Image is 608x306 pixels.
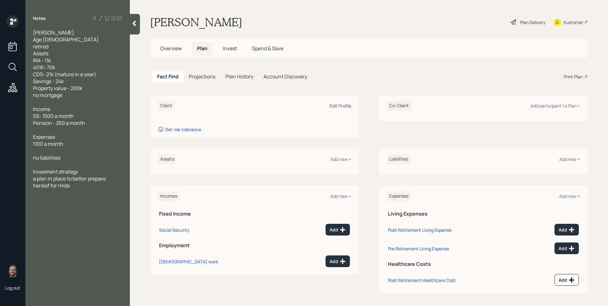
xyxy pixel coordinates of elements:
div: Post Retirement Living Expense [388,227,452,233]
span: Invest [223,45,237,52]
span: [PERSON_NAME] Age [DEMOGRAPHIC_DATA] retired Assets IRA - 11k 401K- 70k CDS- 21k (mature in a yea... [33,29,99,99]
h5: Employment [159,242,350,248]
span: Overview [160,45,182,52]
h6: Liabilities [387,154,410,164]
div: Plan Delivery [520,19,545,26]
div: Add [559,277,575,283]
button: Add [554,274,579,286]
div: Add [559,227,575,233]
div: Add [559,245,575,252]
div: Add participant to Plan + [530,103,580,109]
h5: Projections [189,74,215,80]
div: Set risk tolerance [165,126,201,132]
div: Add [330,227,346,233]
button: Add [554,224,579,236]
h6: Expenses [387,191,411,201]
h5: Fixed Income [159,211,350,217]
h6: Assets [158,154,177,164]
div: Add new + [559,193,580,199]
span: Expenses 1100 a month [33,133,63,147]
h5: Healthcare Costs [388,261,579,267]
button: Add [554,242,579,254]
span: Spend & Save [252,45,283,52]
div: Post Retirement Healthcare Cost [388,277,456,283]
div: Add new + [330,156,351,162]
div: Log out [5,285,20,291]
h5: Account Discovery [263,74,307,80]
div: Social Security [159,227,189,233]
h6: Co-Client [387,101,411,111]
span: Plan [197,45,207,52]
div: Edit Profile [330,103,351,109]
h1: [PERSON_NAME] [150,15,242,29]
div: Add new + [559,156,580,162]
div: Pre Retirement Living Expense [388,246,449,252]
img: james-distasi-headshot.png [6,265,19,277]
button: Add [326,224,350,236]
span: no liabilities [33,154,60,161]
div: Print Plan [564,73,583,80]
h5: Fact Find [157,74,179,80]
span: Income SS- 1500 a month Pension - 250 a month [33,106,85,126]
div: Kustomer [564,19,583,26]
span: Invesment strategy a plan in place to better prepare herslef for rmds [33,168,107,189]
label: Notes [33,15,46,21]
button: Add [326,255,350,267]
div: [DEMOGRAPHIC_DATA] work [159,259,218,265]
h5: Living Expenses [388,211,579,217]
h5: Plan History [225,74,253,80]
div: Add new + [330,193,351,199]
h6: Client [158,101,175,111]
h6: Incomes [158,191,180,201]
div: Add [330,258,346,265]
